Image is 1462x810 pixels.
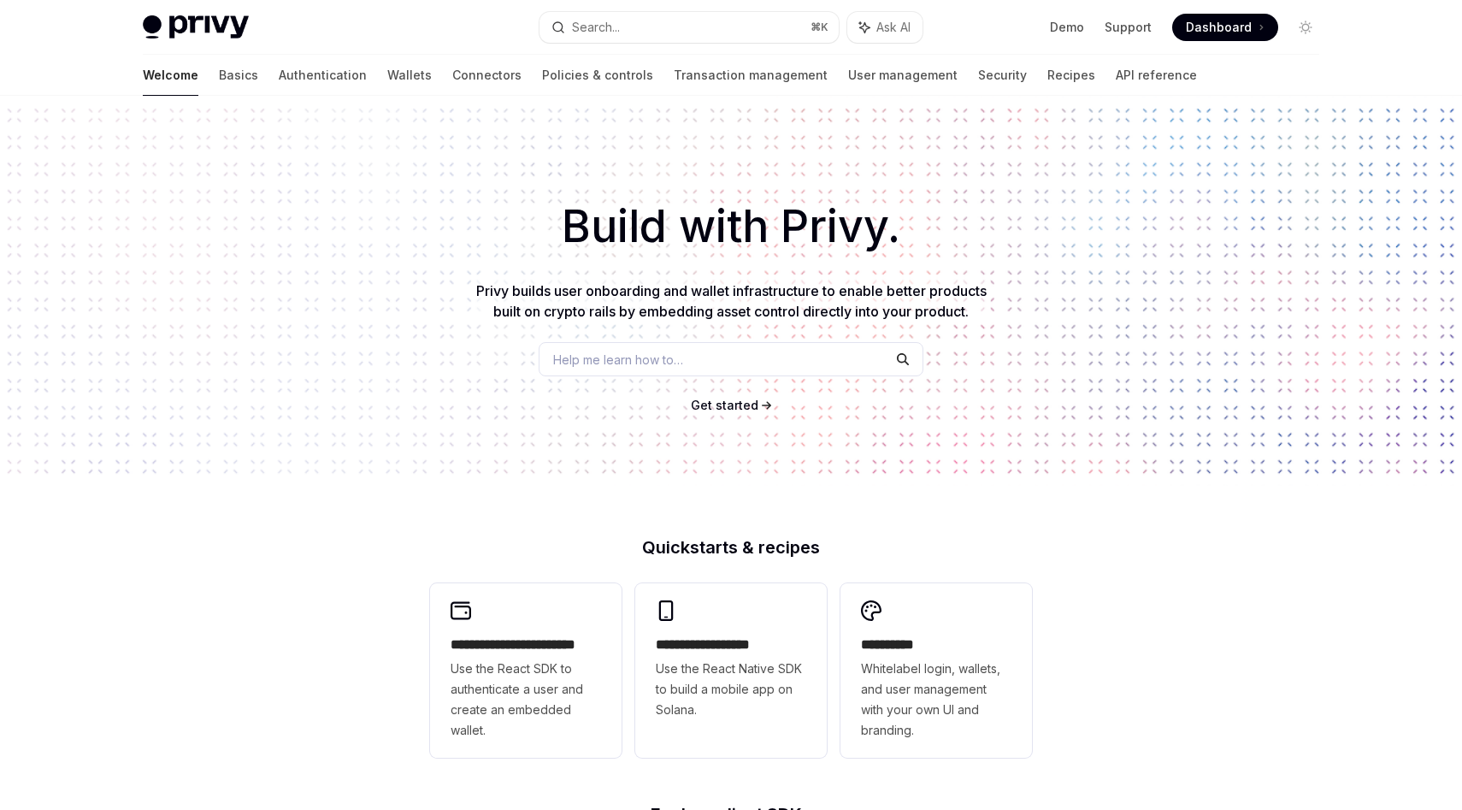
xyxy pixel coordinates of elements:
a: **** *****Whitelabel login, wallets, and user management with your own UI and branding. [840,583,1032,758]
span: Privy builds user onboarding and wallet infrastructure to enable better products built on crypto ... [476,282,987,320]
span: Use the React SDK to authenticate a user and create an embedded wallet. [451,659,601,741]
span: ⌘ K [811,21,828,34]
a: Transaction management [674,55,828,96]
img: light logo [143,15,249,39]
a: Dashboard [1172,14,1278,41]
a: Basics [219,55,258,96]
div: Search... [572,17,620,38]
button: Search...⌘K [539,12,839,43]
h2: Quickstarts & recipes [430,539,1032,556]
span: Help me learn how to… [553,351,683,369]
button: Toggle dark mode [1292,14,1319,41]
a: Authentication [279,55,367,96]
a: Recipes [1047,55,1095,96]
a: Connectors [452,55,522,96]
a: Demo [1050,19,1084,36]
span: Whitelabel login, wallets, and user management with your own UI and branding. [861,659,1011,741]
h1: Build with Privy. [27,193,1435,260]
span: Get started [691,398,758,412]
button: Ask AI [847,12,923,43]
a: Welcome [143,55,198,96]
a: Get started [691,397,758,414]
span: Dashboard [1186,19,1252,36]
a: Support [1105,19,1152,36]
a: Wallets [387,55,432,96]
a: User management [848,55,958,96]
a: API reference [1116,55,1197,96]
a: Security [978,55,1027,96]
span: Use the React Native SDK to build a mobile app on Solana. [656,659,806,720]
span: Ask AI [876,19,911,36]
a: **** **** **** ***Use the React Native SDK to build a mobile app on Solana. [635,583,827,758]
a: Policies & controls [542,55,653,96]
